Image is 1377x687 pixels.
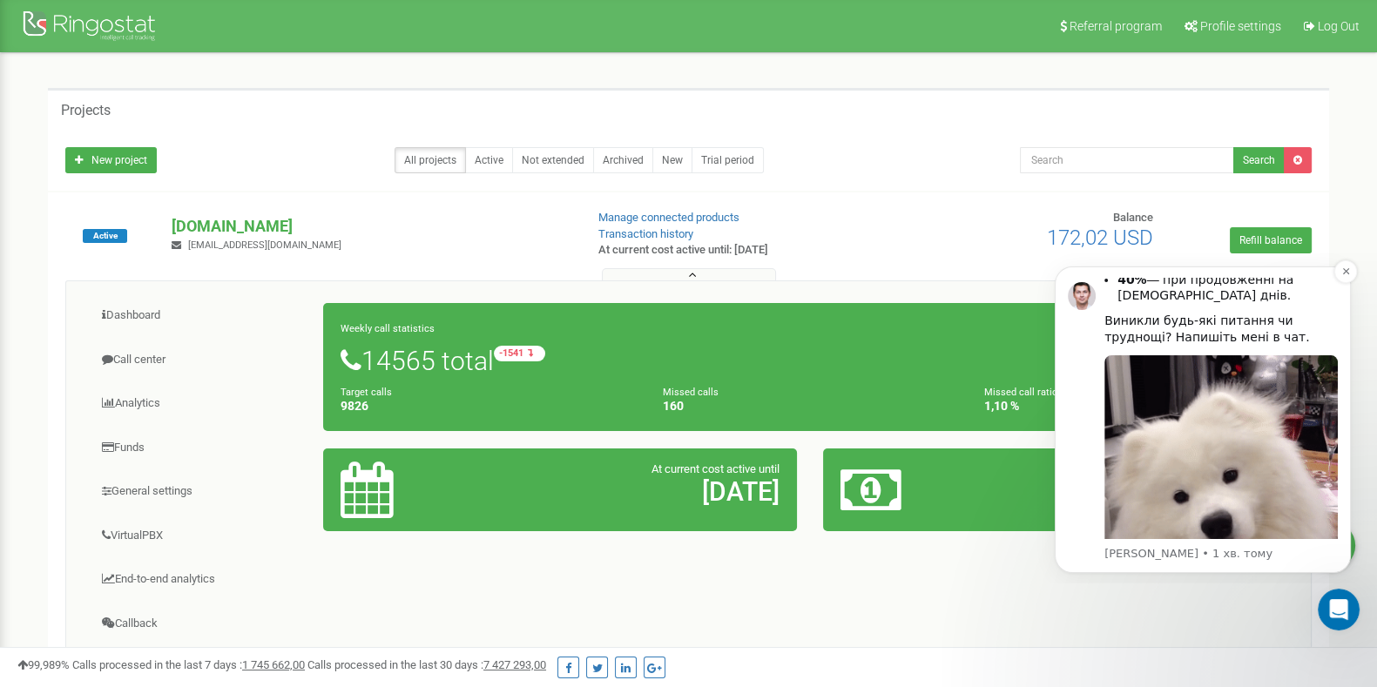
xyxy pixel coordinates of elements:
[663,400,959,413] h4: 160
[341,387,392,398] small: Target calls
[593,147,653,173] a: Archived
[1200,19,1281,33] span: Profile settings
[984,387,1057,398] small: Missed call ratio
[1020,147,1234,173] input: Search
[598,242,890,259] p: At current cost active until: [DATE]
[79,382,324,425] a: Analytics
[172,215,570,238] p: [DOMAIN_NAME]
[188,239,341,251] span: [EMAIL_ADDRESS][DOMAIN_NAME]
[652,147,692,173] a: New
[663,387,719,398] small: Missed calls
[79,558,324,601] a: End-to-end analytics
[72,658,305,671] span: Calls processed in the last 7 days :
[1230,227,1312,253] a: Refill balance
[79,603,324,645] a: Callback
[83,229,127,243] span: Active
[242,658,305,671] u: 1 745 662,00
[341,400,637,413] h4: 9826
[1112,211,1152,224] span: Balance
[1233,147,1285,173] button: Search
[79,515,324,557] a: VirtualPBX
[483,658,546,671] u: 7 427 293,00
[1318,19,1360,33] span: Log Out
[79,427,324,469] a: Funds
[79,339,324,381] a: Call center
[1046,226,1152,250] span: 172,02 USD
[984,400,1280,413] h4: 1,10 %
[1070,19,1162,33] span: Referral program
[65,147,157,173] a: New project
[598,211,739,224] a: Manage connected products
[512,147,594,173] a: Not extended
[598,227,693,240] a: Transaction history
[61,103,111,118] h5: Projects
[79,470,324,513] a: General settings
[341,346,1280,375] h1: 14565 total
[1029,251,1377,583] iframe: Intercom notifications повідомлення
[651,462,780,475] span: At current cost active until
[79,294,324,337] a: Dashboard
[494,346,545,361] small: -1541
[465,147,513,173] a: Active
[496,477,780,506] h2: [DATE]
[1318,589,1360,630] iframe: Intercom live chat
[996,477,1280,506] h2: 172,02 $
[17,658,70,671] span: 99,989%
[692,147,764,173] a: Trial period
[341,323,435,334] small: Weekly call statistics
[395,147,466,173] a: All projects
[307,658,546,671] span: Calls processed in the last 30 days :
